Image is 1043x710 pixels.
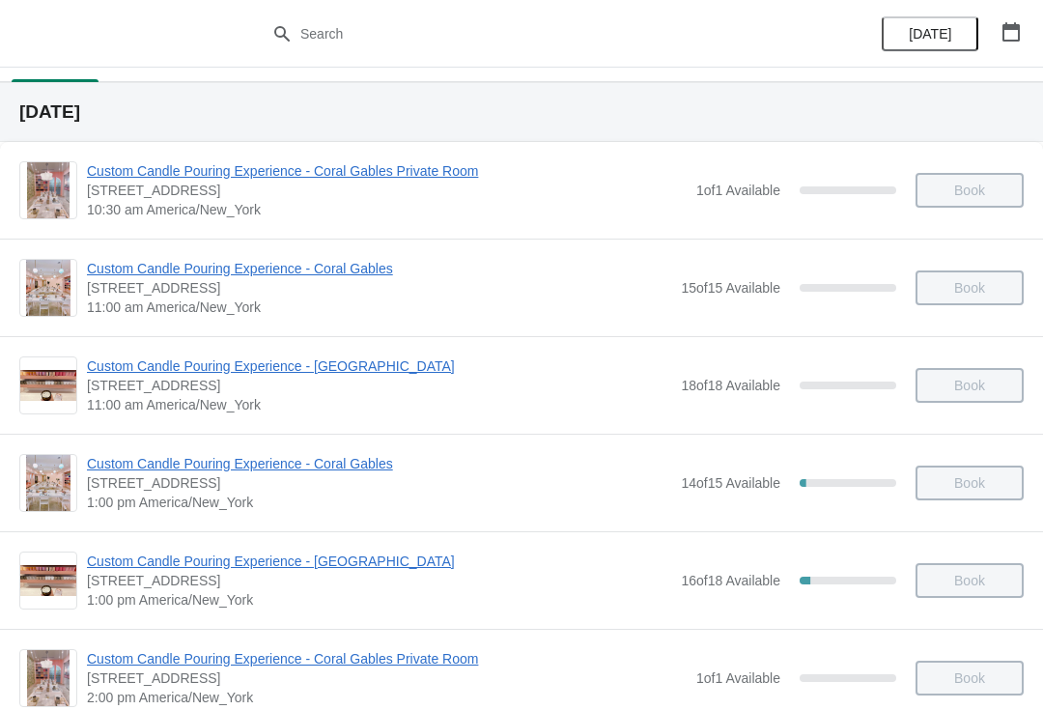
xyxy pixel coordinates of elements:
[26,455,71,511] img: Custom Candle Pouring Experience - Coral Gables | 154 Giralda Avenue, Coral Gables, FL, USA | 1:0...
[87,278,671,298] span: [STREET_ADDRESS]
[87,200,687,219] span: 10:30 am America/New_York
[20,370,76,402] img: Custom Candle Pouring Experience - Fort Lauderdale | 914 East Las Olas Boulevard, Fort Lauderdale...
[681,378,780,393] span: 18 of 18 Available
[87,259,671,278] span: Custom Candle Pouring Experience - Coral Gables
[696,183,780,198] span: 1 of 1 Available
[87,376,671,395] span: [STREET_ADDRESS]
[87,571,671,590] span: [STREET_ADDRESS]
[87,395,671,414] span: 11:00 am America/New_York
[87,473,671,493] span: [STREET_ADDRESS]
[20,565,76,597] img: Custom Candle Pouring Experience - Fort Lauderdale | 914 East Las Olas Boulevard, Fort Lauderdale...
[87,161,687,181] span: Custom Candle Pouring Experience - Coral Gables Private Room
[87,552,671,571] span: Custom Candle Pouring Experience - [GEOGRAPHIC_DATA]
[681,573,780,588] span: 16 of 18 Available
[681,475,780,491] span: 14 of 15 Available
[87,668,687,688] span: [STREET_ADDRESS]
[87,649,687,668] span: Custom Candle Pouring Experience - Coral Gables Private Room
[882,16,978,51] button: [DATE]
[19,102,1024,122] h2: [DATE]
[87,356,671,376] span: Custom Candle Pouring Experience - [GEOGRAPHIC_DATA]
[26,260,71,316] img: Custom Candle Pouring Experience - Coral Gables | 154 Giralda Avenue, Coral Gables, FL, USA | 11:...
[299,16,782,51] input: Search
[27,650,70,706] img: Custom Candle Pouring Experience - Coral Gables Private Room | 154 Giralda Avenue, Coral Gables, ...
[681,280,780,296] span: 15 of 15 Available
[27,162,70,218] img: Custom Candle Pouring Experience - Coral Gables Private Room | 154 Giralda Avenue, Coral Gables, ...
[87,493,671,512] span: 1:00 pm America/New_York
[696,670,780,686] span: 1 of 1 Available
[87,181,687,200] span: [STREET_ADDRESS]
[87,688,687,707] span: 2:00 pm America/New_York
[909,26,951,42] span: [DATE]
[87,590,671,610] span: 1:00 pm America/New_York
[87,298,671,317] span: 11:00 am America/New_York
[87,454,671,473] span: Custom Candle Pouring Experience - Coral Gables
